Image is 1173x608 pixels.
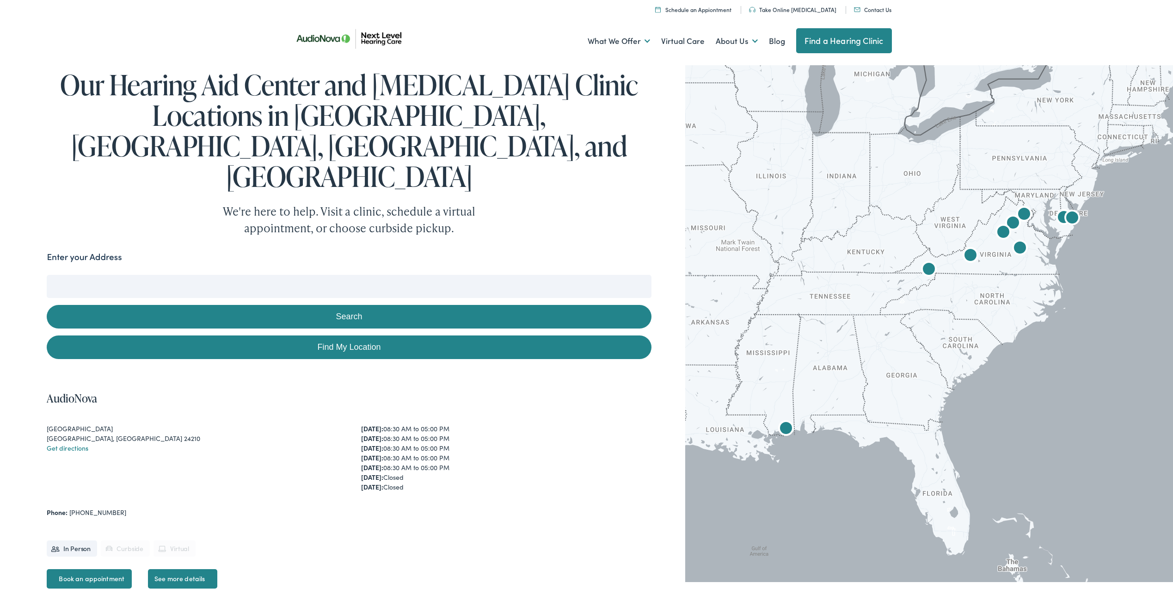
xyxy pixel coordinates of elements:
[1009,200,1039,230] div: AudioNova
[47,69,651,192] h1: Our Hearing Aid Center and [MEDICAL_DATA] Clinic Locations in [GEOGRAPHIC_DATA], [GEOGRAPHIC_DATA...
[854,6,891,13] a: Contact Us
[47,275,651,298] input: Enter your address or zip code
[749,6,836,13] a: Take Online [MEDICAL_DATA]
[771,415,801,444] div: AudioNova
[47,335,651,359] a: Find My Location
[769,24,785,58] a: Blog
[655,6,661,12] img: Calendar icon representing the ability to schedule a hearing test or hearing aid appointment at N...
[914,255,944,285] div: AudioNova
[854,7,860,12] img: An icon representing mail communication is presented in a unique teal color.
[661,24,705,58] a: Virtual Care
[588,24,650,58] a: What We Offer
[47,391,97,406] a: AudioNova
[101,540,150,557] li: Curbside
[361,472,383,482] strong: [DATE]:
[361,463,383,472] strong: [DATE]:
[361,482,383,491] strong: [DATE]:
[47,540,97,557] li: In Person
[148,569,217,589] a: See more details
[1049,204,1079,233] div: AudioNova
[655,6,731,13] a: Schedule an Appiontment
[361,424,651,492] div: 08:30 AM to 05:00 PM 08:30 AM to 05:00 PM 08:30 AM to 05:00 PM 08:30 AM to 05:00 PM 08:30 AM to 0...
[989,218,1018,248] div: AudioNova
[1005,234,1035,264] div: AudioNova
[716,24,758,58] a: About Us
[47,443,88,453] a: Get directions
[154,540,196,557] li: Virtual
[47,569,132,589] a: Book an appointment
[361,443,383,453] strong: [DATE]:
[956,242,985,271] div: Next Level Hearing Care by AudioNova
[47,305,651,329] button: Search
[361,434,383,443] strong: [DATE]:
[361,453,383,462] strong: [DATE]:
[998,209,1028,239] div: AudioNova
[69,508,126,517] a: [PHONE_NUMBER]
[47,250,122,264] label: Enter your Address
[47,434,337,443] div: [GEOGRAPHIC_DATA], [GEOGRAPHIC_DATA] 24210
[1057,204,1087,234] div: AudioNova
[47,508,68,517] strong: Phone:
[749,7,755,12] img: An icon symbolizing headphones, colored in teal, suggests audio-related services or features.
[361,424,383,433] strong: [DATE]:
[47,424,337,434] div: [GEOGRAPHIC_DATA]
[201,203,497,236] div: We're here to help. Visit a clinic, schedule a virtual appointment, or choose curbside pickup.
[796,28,892,53] a: Find a Hearing Clinic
